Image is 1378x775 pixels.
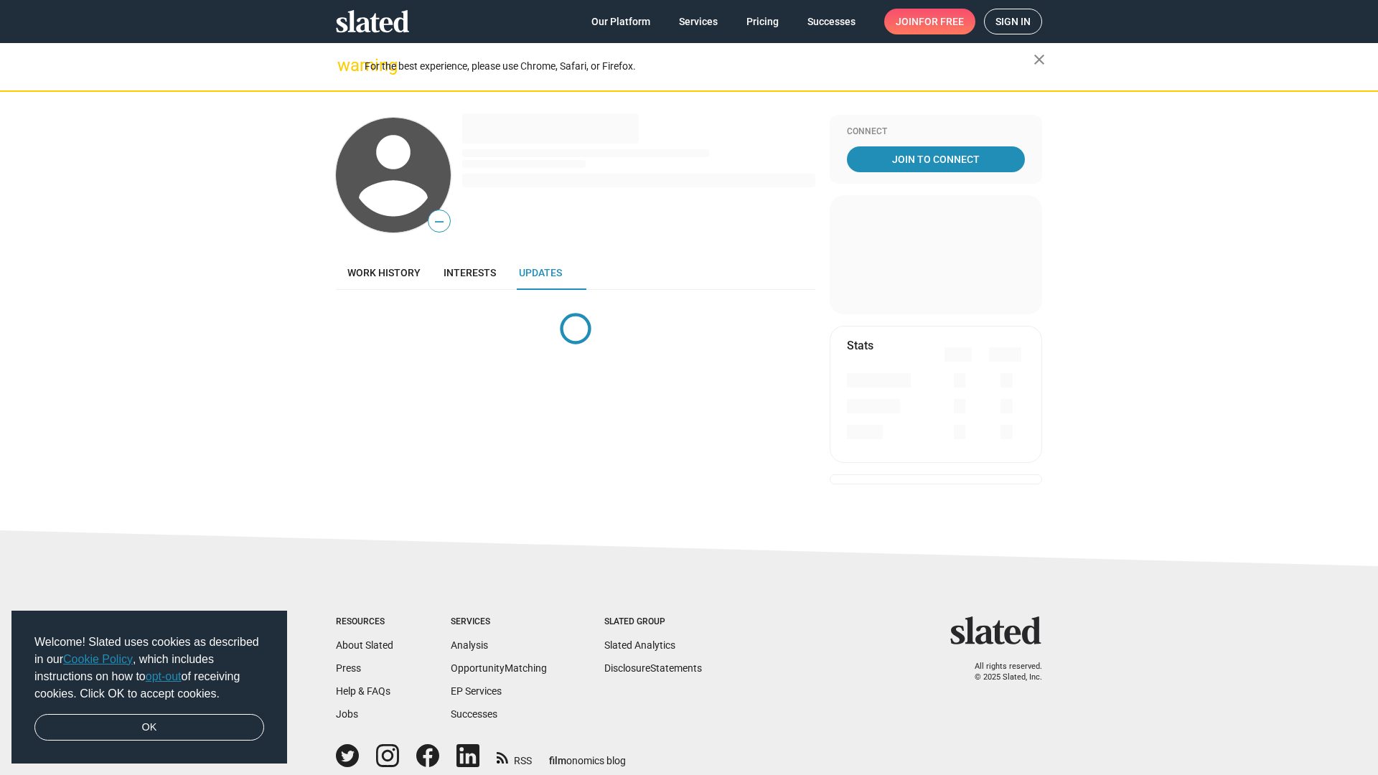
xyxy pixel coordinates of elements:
a: Sign in [984,9,1042,34]
a: Successes [796,9,867,34]
a: filmonomics blog [549,743,626,768]
a: dismiss cookie message [34,714,264,741]
span: Work history [347,267,421,278]
a: Work history [336,255,432,290]
span: Services [679,9,718,34]
span: Successes [807,9,856,34]
span: — [428,212,450,231]
div: For the best experience, please use Chrome, Safari, or Firefox. [365,57,1033,76]
span: Updates [519,267,562,278]
a: opt-out [146,670,182,682]
a: Joinfor free [884,9,975,34]
span: for free [919,9,964,34]
a: DisclosureStatements [604,662,702,674]
mat-icon: close [1031,51,1048,68]
a: Our Platform [580,9,662,34]
span: Welcome! Slated uses cookies as described in our , which includes instructions on how to of recei... [34,634,264,703]
a: OpportunityMatching [451,662,547,674]
a: RSS [497,746,532,768]
a: About Slated [336,639,393,651]
span: Interests [444,267,496,278]
a: Jobs [336,708,358,720]
a: Pricing [735,9,790,34]
mat-card-title: Stats [847,338,873,353]
span: Our Platform [591,9,650,34]
a: Analysis [451,639,488,651]
div: cookieconsent [11,611,287,764]
div: Connect [847,126,1025,138]
span: Pricing [746,9,779,34]
div: Services [451,616,547,628]
a: Services [667,9,729,34]
a: Successes [451,708,497,720]
span: Join To Connect [850,146,1022,172]
span: Sign in [995,9,1031,34]
a: Join To Connect [847,146,1025,172]
a: EP Services [451,685,502,697]
a: Interests [432,255,507,290]
a: Updates [507,255,573,290]
div: Resources [336,616,393,628]
span: film [549,755,566,766]
div: Slated Group [604,616,702,628]
a: Cookie Policy [63,653,133,665]
p: All rights reserved. © 2025 Slated, Inc. [960,662,1042,682]
mat-icon: warning [337,57,355,74]
a: Help & FAQs [336,685,390,697]
a: Press [336,662,361,674]
span: Join [896,9,964,34]
a: Slated Analytics [604,639,675,651]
